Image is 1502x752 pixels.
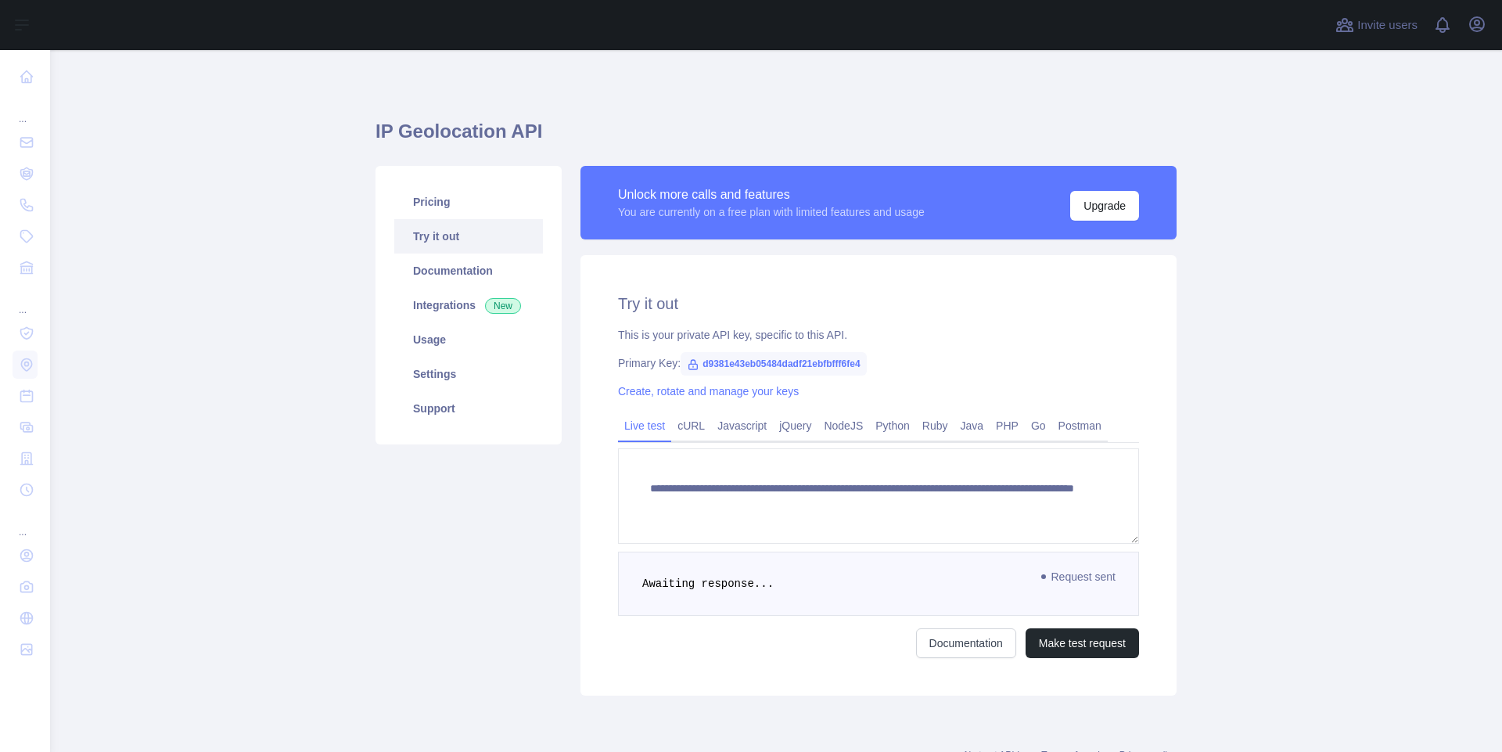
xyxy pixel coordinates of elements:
a: Documentation [394,254,543,288]
a: Live test [618,413,671,438]
a: PHP [990,413,1025,438]
div: Unlock more calls and features [618,185,925,204]
div: ... [13,94,38,125]
div: You are currently on a free plan with limited features and usage [618,204,925,220]
button: Make test request [1026,628,1139,658]
a: Postman [1052,413,1108,438]
a: Ruby [916,413,954,438]
a: Go [1025,413,1052,438]
span: Awaiting response... [642,577,774,590]
button: Upgrade [1070,191,1139,221]
a: Settings [394,357,543,391]
h1: IP Geolocation API [375,119,1177,157]
a: Pricing [394,185,543,219]
a: Create, rotate and manage your keys [618,385,799,398]
div: This is your private API key, specific to this API. [618,327,1139,343]
div: ... [13,507,38,538]
a: Documentation [916,628,1016,658]
a: Usage [394,322,543,357]
a: cURL [671,413,711,438]
div: ... [13,285,38,316]
button: Invite users [1332,13,1421,38]
span: Request sent [1034,567,1124,586]
span: d9381e43eb05484dadf21ebfbfff6fe4 [681,352,866,376]
h2: Try it out [618,293,1139,315]
a: Java [954,413,990,438]
a: Support [394,391,543,426]
span: New [485,298,521,314]
span: Invite users [1357,16,1418,34]
a: Integrations New [394,288,543,322]
a: Javascript [711,413,773,438]
div: Primary Key: [618,355,1139,371]
a: Try it out [394,219,543,254]
a: NodeJS [817,413,869,438]
a: jQuery [773,413,817,438]
a: Python [869,413,916,438]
